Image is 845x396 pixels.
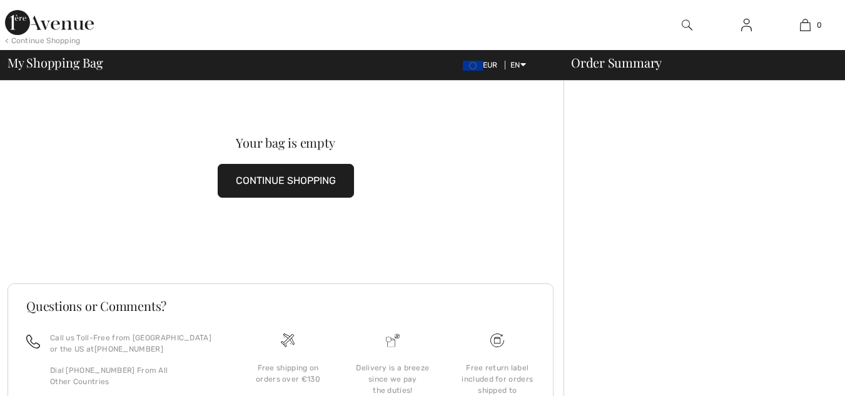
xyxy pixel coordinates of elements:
span: 0 [817,19,822,31]
iframe: Opens a widget where you can chat to one of our agents [766,358,832,390]
img: call [26,335,40,348]
div: Your bag is empty [35,136,535,149]
img: Free shipping on orders over &#8364;130 [490,333,504,347]
p: Call us Toll-Free from [GEOGRAPHIC_DATA] or the US at [50,332,221,355]
span: EN [510,61,526,69]
img: My Bag [800,18,811,33]
div: Delivery is a breeze since we pay the duties! [350,362,435,396]
div: Order Summary [556,56,837,69]
a: [PHONE_NUMBER] [94,345,163,353]
div: Free shipping on orders over €130 [246,362,330,385]
div: < Continue Shopping [5,35,81,46]
a: 0 [776,18,834,33]
img: search the website [682,18,692,33]
h3: Questions or Comments? [26,300,535,312]
img: 1ère Avenue [5,10,94,35]
button: CONTINUE SHOPPING [218,164,354,198]
span: My Shopping Bag [8,56,103,69]
p: Dial [PHONE_NUMBER] From All Other Countries [50,365,221,387]
a: Sign In [731,18,762,33]
span: EUR [463,61,503,69]
img: My Info [741,18,752,33]
img: Free shipping on orders over &#8364;130 [281,333,295,347]
img: Delivery is a breeze since we pay the duties! [386,333,400,347]
img: Euro [463,61,483,71]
